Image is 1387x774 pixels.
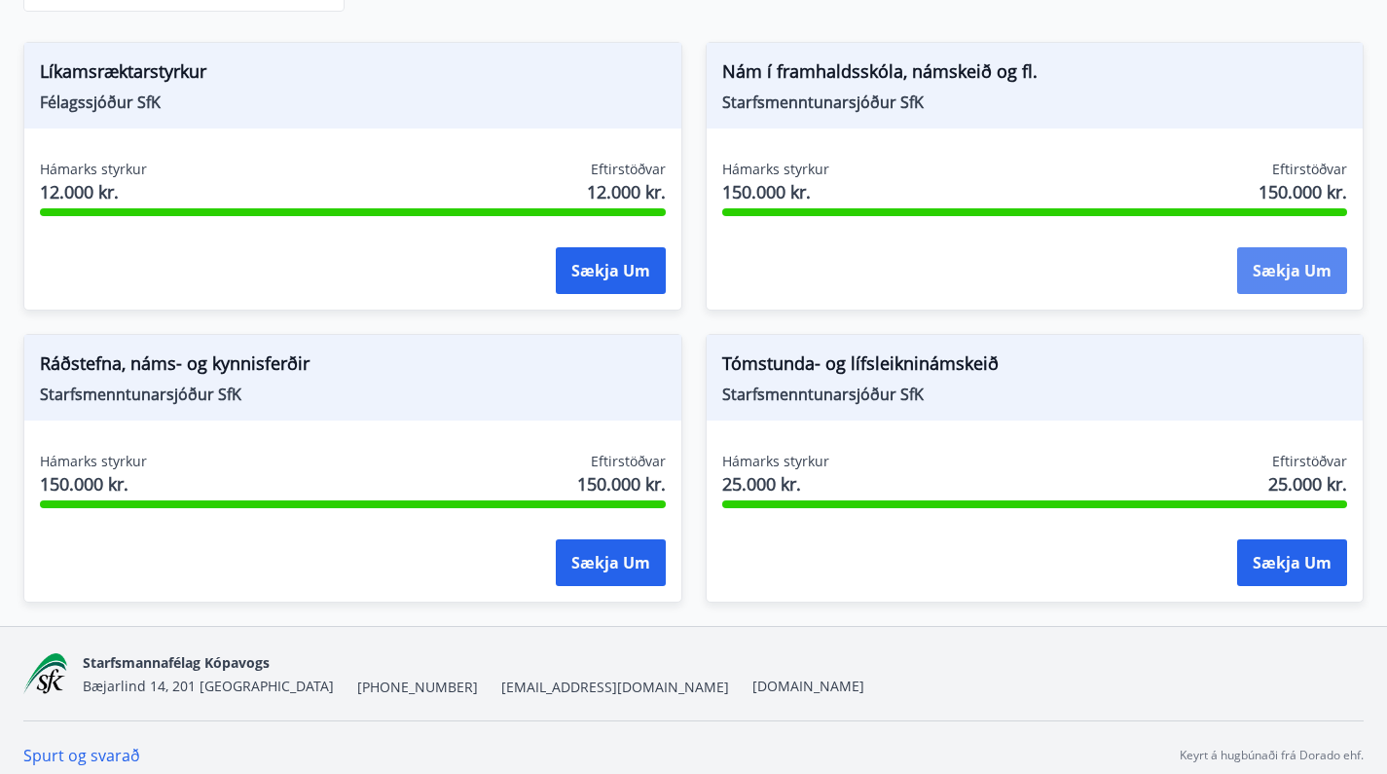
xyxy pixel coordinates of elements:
[722,160,829,179] span: Hámarks styrkur
[752,677,864,695] a: [DOMAIN_NAME]
[1180,747,1364,764] p: Keyrt á hugbúnaði frá Dorado ehf.
[40,160,147,179] span: Hámarks styrkur
[577,471,666,497] span: 150.000 kr.
[591,452,666,471] span: Eftirstöðvar
[722,58,1348,92] span: Nám í framhaldsskóla, námskeið og fl.
[23,745,140,766] a: Spurt og svarað
[1272,452,1347,471] span: Eftirstöðvar
[40,92,666,113] span: Félagssjóður SfK
[83,653,270,672] span: Starfsmannafélag Kópavogs
[23,653,67,695] img: x5MjQkxwhnYn6YREZUTEa9Q4KsBUeQdWGts9Dj4O.png
[722,452,829,471] span: Hámarks styrkur
[83,677,334,695] span: Bæjarlind 14, 201 [GEOGRAPHIC_DATA]
[722,384,1348,405] span: Starfsmenntunarsjóður SfK
[722,92,1348,113] span: Starfsmenntunarsjóður SfK
[40,471,147,497] span: 150.000 kr.
[591,160,666,179] span: Eftirstöðvar
[722,179,829,204] span: 150.000 kr.
[1272,160,1347,179] span: Eftirstöðvar
[587,179,666,204] span: 12.000 kr.
[1259,179,1347,204] span: 150.000 kr.
[556,539,666,586] button: Sækja um
[722,350,1348,384] span: Tómstunda- og lífsleikninámskeið
[40,384,666,405] span: Starfsmenntunarsjóður SfK
[40,179,147,204] span: 12.000 kr.
[1237,539,1347,586] button: Sækja um
[1268,471,1347,497] span: 25.000 kr.
[722,471,829,497] span: 25.000 kr.
[556,247,666,294] button: Sækja um
[501,678,729,697] span: [EMAIL_ADDRESS][DOMAIN_NAME]
[40,452,147,471] span: Hámarks styrkur
[1237,247,1347,294] button: Sækja um
[40,58,666,92] span: Líkamsræktarstyrkur
[357,678,478,697] span: [PHONE_NUMBER]
[40,350,666,384] span: Ráðstefna, náms- og kynnisferðir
